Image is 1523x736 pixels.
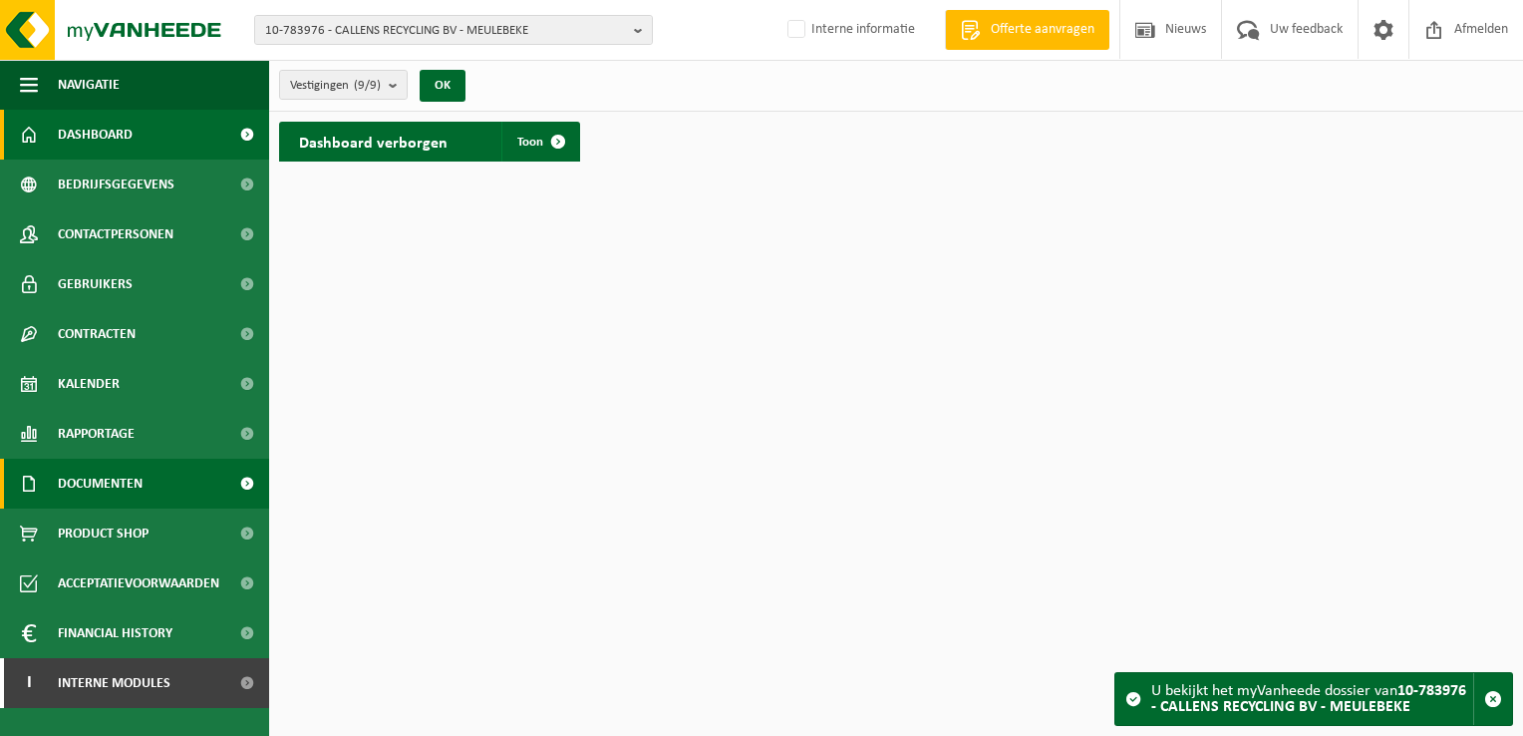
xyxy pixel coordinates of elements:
span: Vestigingen [290,71,381,101]
span: Acceptatievoorwaarden [58,558,219,608]
span: Toon [517,136,543,149]
span: Navigatie [58,60,120,110]
span: Contracten [58,309,136,359]
div: U bekijkt het myVanheede dossier van [1151,673,1473,725]
label: Interne informatie [783,15,915,45]
count: (9/9) [354,79,381,92]
button: OK [420,70,465,102]
a: Offerte aanvragen [945,10,1109,50]
span: Rapportage [58,409,135,459]
span: Product Shop [58,509,149,558]
button: Vestigingen(9/9) [279,70,408,100]
span: Financial History [58,608,172,658]
span: Dashboard [58,110,133,160]
h2: Dashboard verborgen [279,122,467,161]
span: Contactpersonen [58,209,173,259]
span: Documenten [58,459,143,509]
strong: 10-783976 - CALLENS RECYCLING BV - MEULEBEKE [1151,683,1466,715]
a: Toon [501,122,578,162]
span: Bedrijfsgegevens [58,160,174,209]
span: 10-783976 - CALLENS RECYCLING BV - MEULEBEKE [265,16,626,46]
span: Gebruikers [58,259,133,309]
button: 10-783976 - CALLENS RECYCLING BV - MEULEBEKE [254,15,653,45]
span: I [20,658,38,708]
span: Kalender [58,359,120,409]
span: Interne modules [58,658,170,708]
span: Offerte aanvragen [986,20,1099,40]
